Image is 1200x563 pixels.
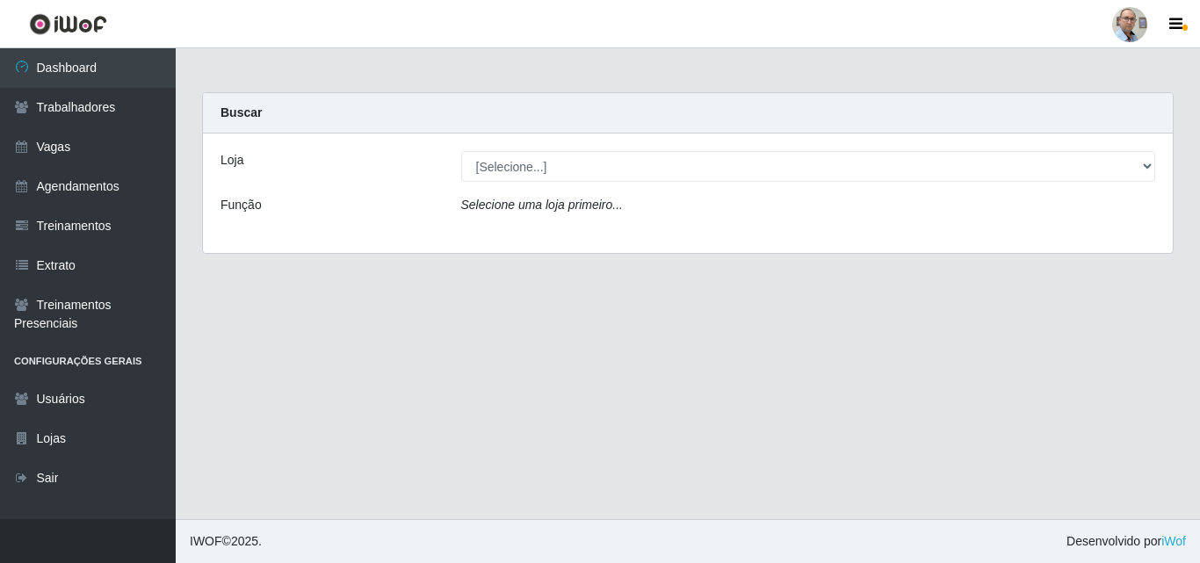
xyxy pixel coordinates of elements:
span: IWOF [190,534,222,548]
label: Loja [220,151,243,170]
img: CoreUI Logo [29,13,107,35]
strong: Buscar [220,105,262,119]
span: Desenvolvido por [1066,532,1186,551]
i: Selecione uma loja primeiro... [461,198,623,212]
label: Função [220,196,262,214]
a: iWof [1161,534,1186,548]
span: © 2025 . [190,532,262,551]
